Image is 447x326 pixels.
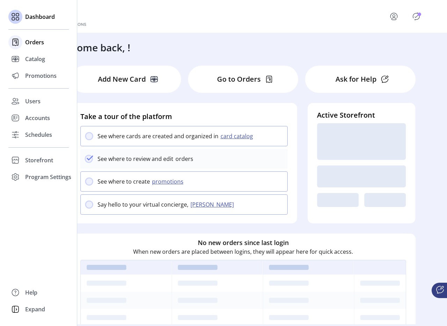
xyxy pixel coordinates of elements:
[188,200,238,209] button: [PERSON_NAME]
[411,11,422,22] button: Publisher Panel
[133,247,353,256] p: When new orders are placed between logins, they will appear here for quick access.
[55,40,130,55] h3: Welcome back, !
[98,155,173,163] p: See where to review and edit
[25,114,50,122] span: Accounts
[98,200,188,209] p: Say hello to your virtual concierge,
[25,305,45,313] span: Expand
[336,74,376,84] p: Ask for Help
[25,173,71,181] span: Program Settings
[218,132,257,140] button: card catalog
[198,238,289,247] h6: No new orders since last login
[98,177,150,186] p: See where to create
[173,155,193,163] p: orders
[25,72,57,80] span: Promotions
[217,74,261,84] p: Go to Orders
[25,131,52,139] span: Schedules
[98,132,218,140] p: See where cards are created and organized in
[25,38,44,46] span: Orders
[150,177,188,186] button: promotions
[25,13,55,21] span: Dashboard
[80,111,288,122] h4: Take a tour of the platform
[380,8,411,25] button: menu
[25,97,41,105] span: Users
[317,110,406,120] h4: Active Storefront
[25,288,37,297] span: Help
[25,156,53,164] span: Storefront
[98,74,146,84] p: Add New Card
[25,55,45,63] span: Catalog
